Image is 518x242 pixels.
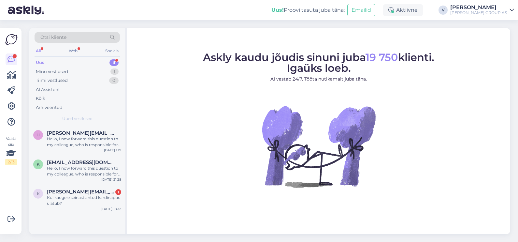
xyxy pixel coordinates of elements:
div: [PERSON_NAME] GROUP AS [450,10,507,15]
div: Vaata siia [5,136,17,165]
div: Hello, I now forward this question to my colleague, who is responsible for this. The reply will b... [47,165,121,177]
span: K [37,191,40,196]
span: henry@kallas.ch [47,130,115,136]
div: [PERSON_NAME] [450,5,507,10]
div: 3 [109,59,119,66]
a: [PERSON_NAME][PERSON_NAME] GROUP AS [450,5,514,15]
div: Web [67,47,79,55]
span: 19 750 [366,51,398,64]
div: Tiimi vestlused [36,77,68,84]
div: Arhiveeritud [36,104,63,111]
div: Kõik [36,95,45,102]
span: K [37,162,40,167]
div: 0 [109,77,119,84]
span: Askly kaudu jõudis sinuni juba klienti. Igaüks loeb. [203,51,434,74]
span: Kristinatammaru@hotmail.com [47,189,115,195]
span: Otsi kliente [40,34,66,41]
img: Askly Logo [5,33,18,46]
div: V [439,6,448,15]
div: Kui kaugele seinast antud kardinapuu ulatub? [47,195,121,206]
div: 1 [110,68,119,75]
img: No Chat active [260,88,377,205]
div: Hello, I now forward this question to my colleague, who is responsible for this. The reply will b... [47,136,121,148]
div: Uus [36,59,44,66]
div: All [35,47,42,55]
div: 1 [115,189,121,195]
div: Aktiivne [383,4,423,16]
span: h [36,132,40,137]
div: Minu vestlused [36,68,68,75]
div: [DATE] 21:28 [101,177,121,182]
button: Emailid [347,4,375,16]
span: Kristja.haljand@gmail.com [47,159,115,165]
div: Proovi tasuta juba täna: [271,6,345,14]
div: Socials [104,47,120,55]
div: [DATE] 1:19 [104,148,121,153]
div: 2 / 3 [5,159,17,165]
span: Uued vestlused [62,116,93,122]
b: Uus! [271,7,284,13]
div: [DATE] 18:32 [101,206,121,211]
p: AI vastab 24/7. Tööta nutikamalt juba täna. [203,76,434,83]
div: AI Assistent [36,86,60,93]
